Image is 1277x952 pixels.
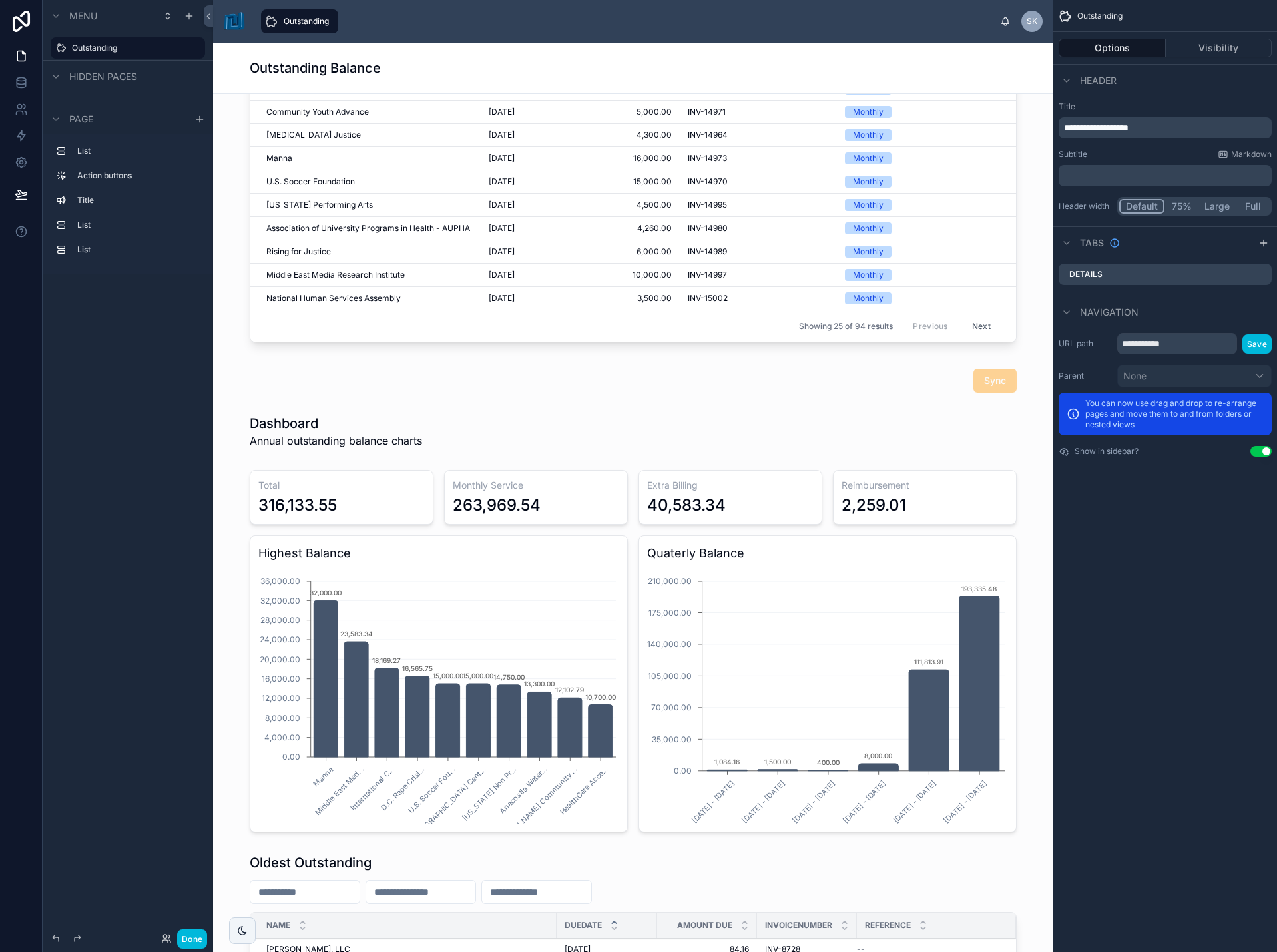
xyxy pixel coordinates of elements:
[1218,149,1272,160] a: Markdown
[177,929,207,949] button: Done
[1119,199,1164,214] button: Default
[69,70,137,83] span: Hidden pages
[1080,74,1117,87] span: Header
[256,7,1000,36] div: scrollable content
[865,920,911,931] span: Reference
[1117,365,1272,387] button: None
[765,920,832,931] span: InvoiceNumber
[1236,199,1270,214] button: Full
[1164,199,1198,214] button: 75%
[1059,149,1087,160] label: Subtitle
[1027,16,1037,27] span: SK
[799,321,893,332] span: Showing 25 of 94 results
[1198,199,1236,214] button: Large
[1123,369,1147,383] span: None
[284,16,329,27] span: Outstanding
[77,146,194,156] label: List
[77,195,194,206] label: Title
[1080,306,1139,319] span: Navigation
[266,920,290,931] span: Name
[1059,117,1272,138] div: scrollable content
[1059,201,1112,212] label: Header width
[224,11,245,32] img: App logo
[69,9,97,23] span: Menu
[1059,371,1112,381] label: Parent
[1059,165,1272,186] div: scrollable content
[261,9,338,33] a: Outstanding
[1075,446,1139,457] label: Show in sidebar?
[77,170,194,181] label: Action buttons
[72,43,197,53] label: Outstanding
[1080,236,1104,250] span: Tabs
[69,113,93,126] span: Page
[1231,149,1272,160] span: Markdown
[1242,334,1272,354] button: Save
[1077,11,1123,21] span: Outstanding
[1069,269,1103,280] label: Details
[963,316,1000,336] button: Next
[1059,39,1166,57] button: Options
[565,920,602,931] span: DueDate
[43,134,213,274] div: scrollable content
[1059,101,1272,112] label: Title
[1059,338,1112,349] label: URL path
[1085,398,1264,430] p: You can now use drag and drop to re-arrange pages and move them to and from folders or nested views
[77,244,194,255] label: List
[677,920,732,931] span: Amount Due
[1166,39,1272,57] button: Visibility
[250,59,381,77] h1: Outstanding Balance
[77,220,194,230] label: List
